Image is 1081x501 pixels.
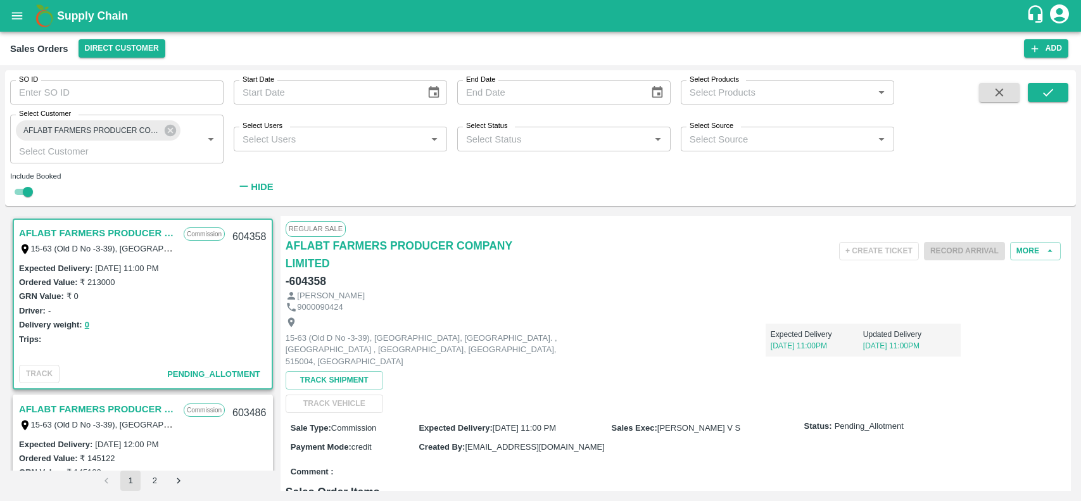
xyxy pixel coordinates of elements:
[771,340,863,352] p: [DATE] 11:00PM
[286,483,1066,501] h6: Sales Order Items
[251,182,273,192] strong: Hide
[243,75,274,85] label: Start Date
[184,227,225,241] p: Commission
[419,423,492,433] label: Expected Delivery :
[493,423,556,433] span: [DATE] 11:00 PM
[32,3,57,29] img: logo
[19,320,82,329] label: Delivery weight:
[19,401,177,417] a: AFLABT FARMERS PRODUCER COMPANY LIMITED
[650,131,666,148] button: Open
[95,263,158,273] label: [DATE] 11:00 PM
[19,334,41,344] label: Trips:
[95,440,158,449] label: [DATE] 12:00 PM
[291,423,331,433] label: Sale Type :
[19,263,92,273] label: Expected Delivery :
[465,442,604,452] span: [EMAIL_ADDRESS][DOMAIN_NAME]
[19,453,77,463] label: Ordered Value:
[657,423,740,433] span: [PERSON_NAME] V S
[19,467,64,477] label: GRN Value:
[863,340,956,352] p: [DATE] 11:00PM
[286,371,383,390] button: Track Shipment
[924,245,1005,255] span: Please dispatch the trip before ending
[291,466,334,478] label: Comment :
[645,80,669,105] button: Choose date
[422,80,446,105] button: Choose date
[873,131,890,148] button: Open
[85,318,89,333] button: 0
[167,369,260,379] span: Pending_Allotment
[461,130,646,147] input: Select Status
[1024,39,1068,58] button: Add
[297,301,343,314] p: 9000090424
[203,131,219,148] button: Open
[57,7,1026,25] a: Supply Chain
[10,41,68,57] div: Sales Orders
[234,176,277,198] button: Hide
[225,222,274,252] div: 604358
[1048,3,1071,29] div: account of current user
[19,440,92,449] label: Expected Delivery :
[291,442,351,452] label: Payment Mode :
[19,306,46,315] label: Driver:
[19,277,77,287] label: Ordered Value:
[184,403,225,417] p: Commission
[873,84,890,101] button: Open
[771,329,863,340] p: Expected Delivery
[19,75,38,85] label: SO ID
[120,471,141,491] button: page 1
[79,39,165,58] button: Select DC
[31,419,696,429] label: 15-63 (Old D No -3-39), [GEOGRAPHIC_DATA], [GEOGRAPHIC_DATA]. , [GEOGRAPHIC_DATA] , [GEOGRAPHIC_D...
[457,80,640,105] input: End Date
[144,471,165,491] button: Go to page 2
[94,471,191,491] nav: pagination navigation
[685,130,869,147] input: Select Source
[466,75,495,85] label: End Date
[80,453,115,463] label: ₹ 145122
[16,124,167,137] span: AFLABT FARMERS PRODUCER COMPANY LIMITED
[19,291,64,301] label: GRN Value:
[612,423,657,433] label: Sales Exec :
[690,121,733,131] label: Select Source
[286,237,546,272] a: AFLABT FARMERS PRODUCER COMPANY LIMITED
[80,277,115,287] label: ₹ 213000
[237,130,422,147] input: Select Users
[804,421,832,433] label: Status:
[243,121,282,131] label: Select Users
[1010,242,1061,260] button: More
[10,170,224,182] div: Include Booked
[234,80,417,105] input: Start Date
[19,225,177,241] a: AFLABT FARMERS PRODUCER COMPANY LIMITED
[19,109,71,119] label: Select Customer
[286,221,346,236] span: Regular Sale
[685,84,869,101] input: Select Products
[10,80,224,105] input: Enter SO ID
[835,421,904,433] span: Pending_Allotment
[31,243,696,253] label: 15-63 (Old D No -3-39), [GEOGRAPHIC_DATA], [GEOGRAPHIC_DATA]. , [GEOGRAPHIC_DATA] , [GEOGRAPHIC_D...
[297,290,365,302] p: [PERSON_NAME]
[48,306,51,315] label: -
[14,143,182,159] input: Select Customer
[351,442,372,452] span: credit
[331,423,377,433] span: Commission
[419,442,465,452] label: Created By :
[66,291,79,301] label: ₹ 0
[466,121,508,131] label: Select Status
[225,398,274,428] div: 603486
[690,75,739,85] label: Select Products
[3,1,32,30] button: open drawer
[863,329,956,340] p: Updated Delivery
[1026,4,1048,27] div: customer-support
[286,333,571,368] p: 15-63 (Old D No -3-39), [GEOGRAPHIC_DATA], [GEOGRAPHIC_DATA]. , [GEOGRAPHIC_DATA] , [GEOGRAPHIC_D...
[66,467,101,477] label: ₹ 145122
[286,272,326,290] h6: - 604358
[168,471,189,491] button: Go to next page
[426,131,443,148] button: Open
[16,120,180,141] div: AFLABT FARMERS PRODUCER COMPANY LIMITED
[57,10,128,22] b: Supply Chain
